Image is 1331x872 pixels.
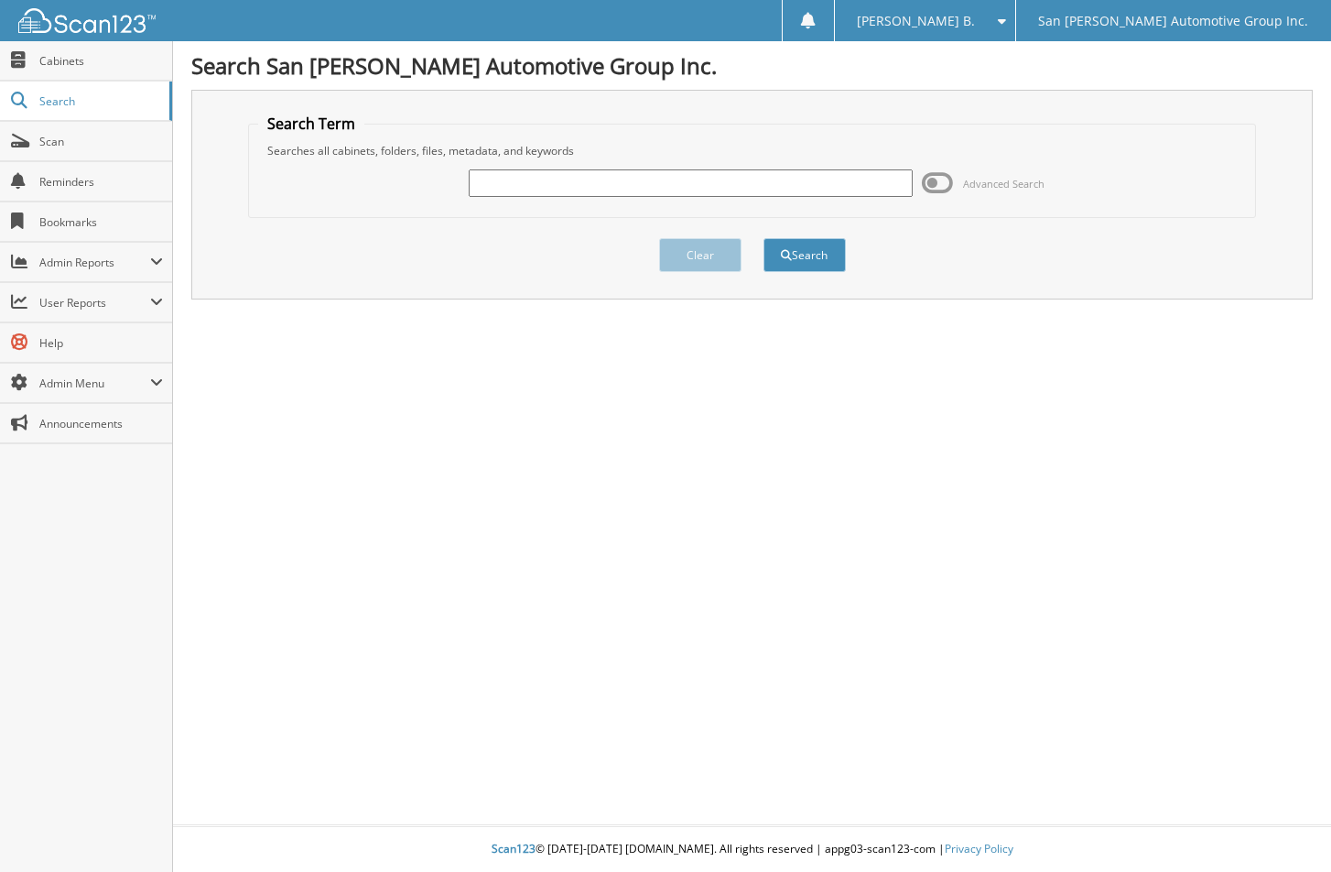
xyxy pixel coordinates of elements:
div: Searches all cabinets, folders, files, metadata, and keywords [258,143,1246,158]
button: Clear [659,238,741,272]
span: [PERSON_NAME] B. [857,16,975,27]
span: Scan [39,134,163,149]
div: © [DATE]-[DATE] [DOMAIN_NAME]. All rights reserved | appg03-scan123-com | [173,827,1331,872]
button: Search [763,238,846,272]
legend: Search Term [258,114,364,134]
span: Search [39,93,160,109]
span: User Reports [39,295,150,311]
span: Announcements [39,416,163,431]
h1: Search San [PERSON_NAME] Automotive Group Inc. [191,50,1313,81]
span: Bookmarks [39,214,163,230]
span: Advanced Search [963,177,1044,191]
img: scan123-logo-white.svg [18,8,156,33]
span: Admin Menu [39,376,150,391]
span: San [PERSON_NAME] Automotive Group Inc. [1038,16,1308,27]
span: Admin Reports [39,255,150,270]
span: Reminders [39,174,163,190]
span: Help [39,335,163,351]
iframe: Chat Widget [1239,784,1331,872]
span: Scan123 [492,841,536,856]
span: Cabinets [39,53,163,69]
a: Privacy Policy [945,841,1013,856]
